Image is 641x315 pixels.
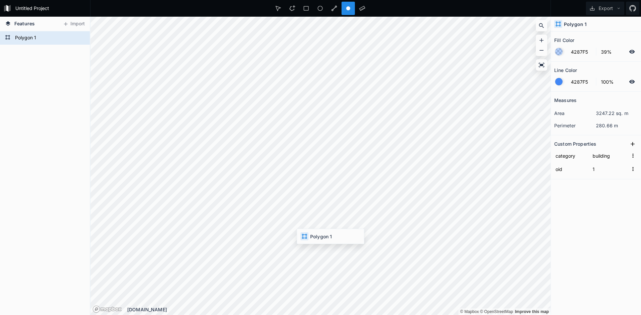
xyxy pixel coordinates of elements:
[92,305,122,313] a: Mapbox logo
[554,164,588,174] input: Name
[480,309,513,314] a: OpenStreetMap
[460,309,479,314] a: Mapbox
[586,2,624,15] button: Export
[554,110,596,117] dt: area
[554,65,577,75] h2: Line Color
[596,122,638,129] dd: 280.66 m
[564,21,587,28] h4: Polygon 1
[554,35,574,45] h2: Fill Color
[554,95,577,105] h2: Measures
[596,110,638,117] dd: 3247.22 sq. m
[591,164,628,174] input: Empty
[127,306,551,313] div: [DOMAIN_NAME]
[14,20,35,27] span: Features
[554,122,596,129] dt: perimeter
[554,139,596,149] h2: Custom Properties
[515,309,549,314] a: Map feedback
[59,19,88,29] button: Import
[591,151,628,161] input: Empty
[554,151,588,161] input: Name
